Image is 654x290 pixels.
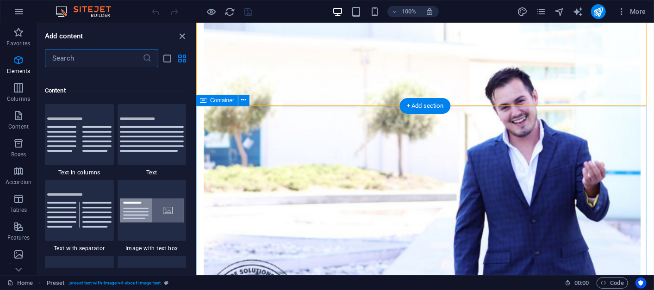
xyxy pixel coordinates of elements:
span: More [617,7,646,16]
h6: Add content [45,31,83,42]
span: Text in columns [45,169,114,176]
nav: breadcrumb [47,278,169,289]
button: text_generator [573,6,584,17]
h6: 100% [401,6,416,17]
span: 00 00 [574,278,589,289]
span: Text with separator [45,245,114,252]
div: Text with separator [45,180,114,252]
p: Images [9,262,28,269]
div: Text in columns [45,104,114,176]
i: Navigator [554,6,565,17]
button: 100% [387,6,420,17]
p: Content [8,123,29,130]
i: Publish [593,6,604,17]
img: text.svg [120,117,184,152]
h6: Session time [565,278,589,289]
span: Code [601,278,624,289]
p: Elements [7,68,31,75]
button: Code [597,278,628,289]
span: Image with text box [118,245,187,252]
input: Search [45,49,143,68]
p: Columns [7,95,30,103]
span: Click to select. Double-click to edit [47,278,65,289]
p: Accordion [6,179,31,186]
img: Editor Logo [53,6,123,17]
i: This element is a customizable preset [164,280,168,285]
button: grid-view [177,53,188,64]
p: Favorites [6,40,30,47]
img: text-in-columns.svg [47,117,112,152]
div: + Add section [399,98,451,114]
button: More [613,4,650,19]
span: Container [210,98,234,103]
button: pages [536,6,547,17]
span: . preset-text-with-image-v4-about-image-text [68,278,161,289]
div: Image with text box [118,180,187,252]
h6: Content [45,85,186,96]
i: AI Writer [573,6,583,17]
i: Reload page [225,6,236,17]
i: Design (Ctrl+Alt+Y) [517,6,528,17]
i: On resize automatically adjust zoom level to fit chosen device. [425,7,434,16]
div: Text [118,104,187,176]
p: Tables [10,206,27,214]
button: reload [224,6,236,17]
button: Usercentrics [635,278,647,289]
button: Click here to leave preview mode and continue editing [206,6,217,17]
button: design [517,6,528,17]
span: : [581,279,582,286]
button: list-view [162,53,173,64]
p: Features [7,234,30,241]
p: Boxes [11,151,26,158]
button: publish [591,4,606,19]
img: image-with-text-box.svg [120,198,184,223]
button: close panel [177,31,188,42]
span: Text [118,169,187,176]
button: navigator [554,6,565,17]
i: Pages (Ctrl+Alt+S) [536,6,546,17]
img: text-with-separator.svg [47,193,112,228]
a: Click to cancel selection. Double-click to open Pages [7,278,33,289]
